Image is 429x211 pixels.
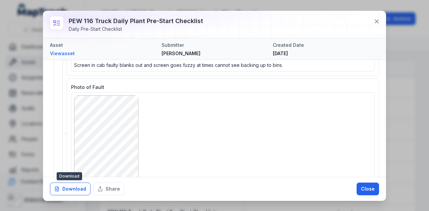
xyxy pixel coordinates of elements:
[357,183,379,195] button: Close
[69,26,203,32] div: Daily Pre-Start Checklist
[71,84,104,90] span: Photo of Fault
[162,42,184,48] span: Submitter
[74,62,283,68] span: Screen in cab faulty blanks out and screen goes fuzzy at times cannot see backing up to bins.
[50,42,63,48] span: Asset
[57,172,82,180] span: Download
[50,183,90,195] button: Download
[273,50,288,56] time: 11/09/2025, 11:06:41 am
[93,183,124,195] button: Share
[273,50,288,56] span: [DATE]
[69,16,203,26] h3: PEW 116 Truck Daily Plant Pre-Start Checklist
[273,42,304,48] span: Created Date
[50,50,156,57] a: Viewasset
[162,50,200,56] span: [PERSON_NAME]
